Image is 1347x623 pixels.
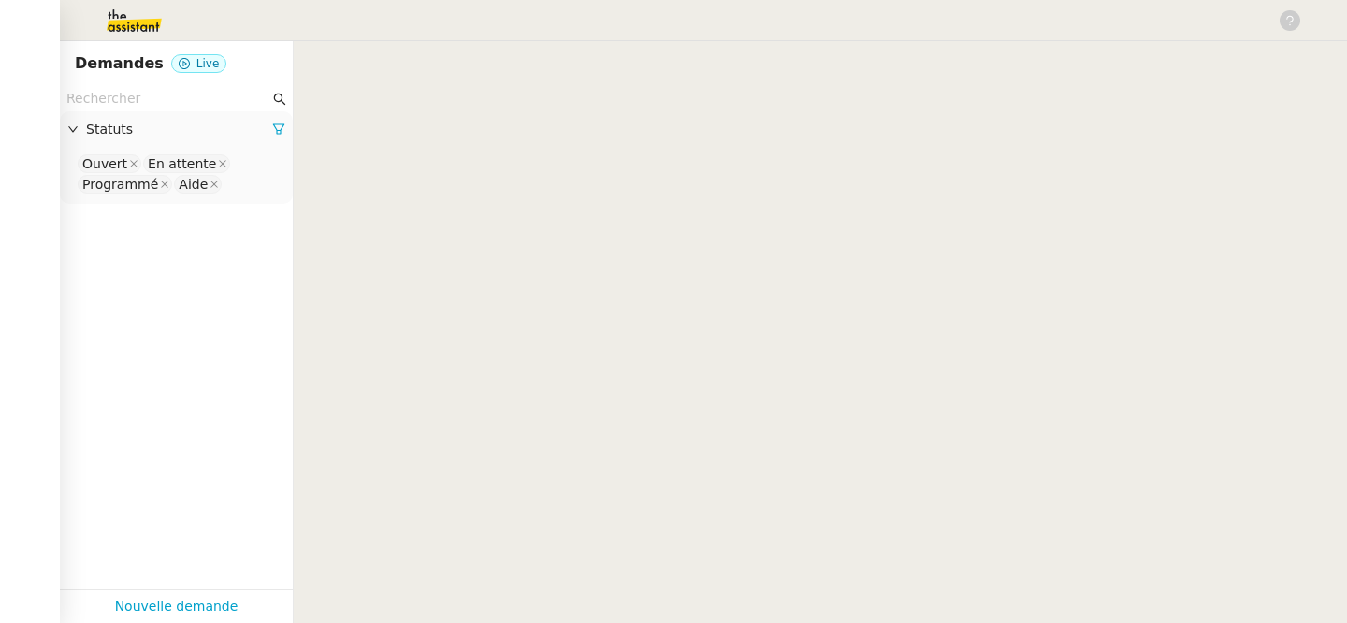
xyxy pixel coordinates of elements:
[148,155,216,172] div: En attente
[75,51,164,77] nz-page-header-title: Demandes
[143,154,230,173] nz-select-item: En attente
[78,154,141,173] nz-select-item: Ouvert
[78,175,172,194] nz-select-item: Programmé
[174,175,222,194] nz-select-item: Aide
[86,119,272,140] span: Statuts
[82,176,158,193] div: Programmé
[66,88,269,109] input: Rechercher
[115,596,239,617] a: Nouvelle demande
[60,111,293,148] div: Statuts
[179,176,208,193] div: Aide
[82,155,127,172] div: Ouvert
[196,57,220,70] span: Live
